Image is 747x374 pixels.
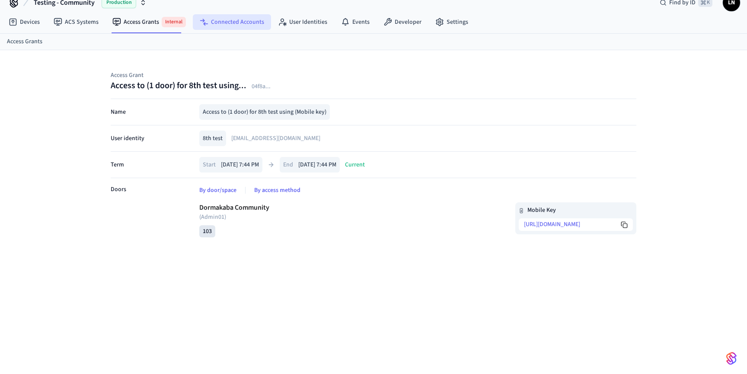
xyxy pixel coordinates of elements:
a: Settings [428,14,475,30]
a: Events [334,14,377,30]
div: 103 [199,225,215,237]
p: Dormakaba Community [199,202,418,213]
p: Name [111,108,126,117]
p: Access to (1 door) for 8th test using (Mobile key) [203,108,326,116]
p: [EMAIL_ADDRESS][DOMAIN_NAME] [231,134,320,143]
button: 04f8a... [250,81,279,92]
button: By access method [247,182,307,199]
a: ACS Systems [47,14,105,30]
span: End [283,160,293,169]
a: Developer [377,14,428,30]
span: ( Admin01 ) [199,213,418,222]
span: Internal [162,17,186,27]
span: Start [203,160,216,169]
button: By door/space [192,182,243,199]
a: [URL][DOMAIN_NAME] [524,220,580,229]
p: [DATE] 7:44 PM [203,160,259,169]
p: 8th test [203,134,223,143]
h1: Access to (1 door) for 8th test using... [111,80,246,92]
a: Access Grants [7,37,42,46]
p: [DATE] 7:44 PM [283,160,336,169]
p: User identity [111,134,144,143]
p: Term [111,160,124,169]
p: Access Grant [111,71,636,80]
a: User Identities [271,14,334,30]
a: Connected Accounts [193,14,271,30]
p: Current [345,160,365,169]
a: Access GrantsInternal [105,13,193,31]
span: Mobile Key [527,206,556,215]
p: Doors [111,185,126,194]
img: SeamLogoGradient.69752ec5.svg [726,352,737,365]
a: Devices [2,14,47,30]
